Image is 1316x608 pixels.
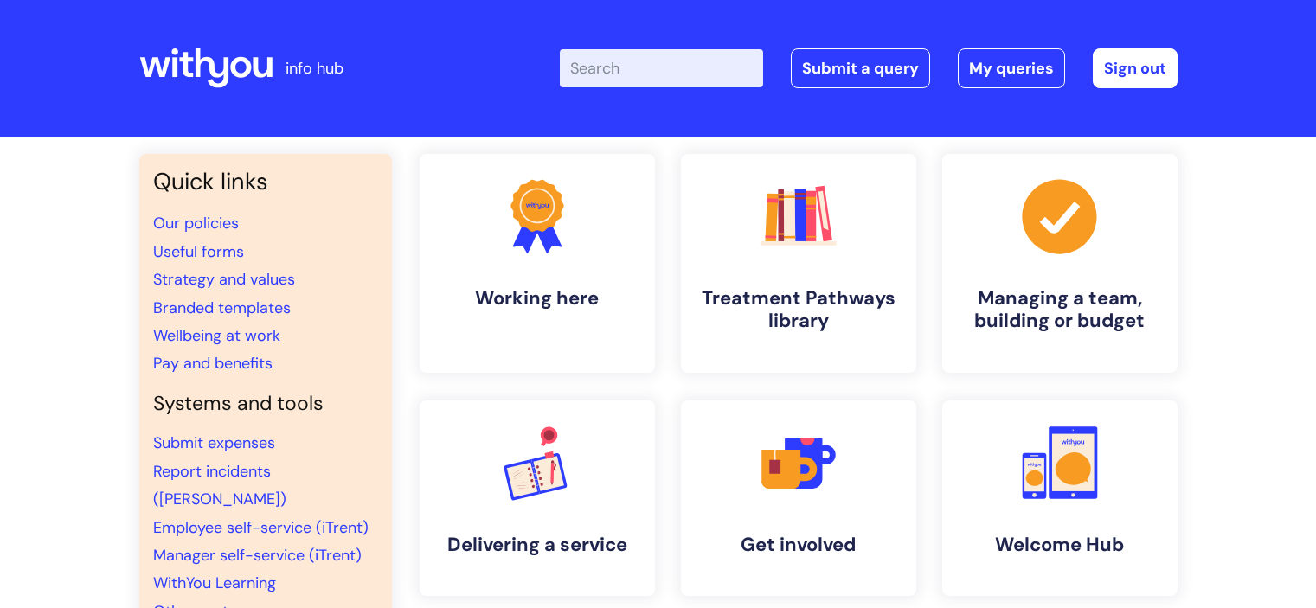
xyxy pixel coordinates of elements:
[560,48,1178,88] div: | -
[153,325,280,346] a: Wellbeing at work
[153,269,295,290] a: Strategy and values
[433,534,641,556] h4: Delivering a service
[958,48,1065,88] a: My queries
[153,432,275,453] a: Submit expenses
[695,534,902,556] h4: Get involved
[1093,48,1178,88] a: Sign out
[153,573,276,593] a: WithYou Learning
[681,400,916,596] a: Get involved
[942,400,1178,596] a: Welcome Hub
[942,154,1178,373] a: Managing a team, building or budget
[153,517,369,538] a: Employee self-service (iTrent)
[153,168,378,195] h3: Quick links
[695,287,902,333] h4: Treatment Pathways library
[420,154,655,373] a: Working here
[153,241,244,262] a: Useful forms
[153,298,291,318] a: Branded templates
[791,48,930,88] a: Submit a query
[153,461,286,509] a: Report incidents ([PERSON_NAME])
[420,400,655,596] a: Delivering a service
[153,213,239,234] a: Our policies
[286,54,343,82] p: info hub
[153,353,273,374] a: Pay and benefits
[433,287,641,310] h4: Working here
[956,534,1164,556] h4: Welcome Hub
[956,287,1164,333] h4: Managing a team, building or budget
[681,154,916,373] a: Treatment Pathways library
[153,545,362,566] a: Manager self-service (iTrent)
[560,49,763,87] input: Search
[153,392,378,416] h4: Systems and tools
